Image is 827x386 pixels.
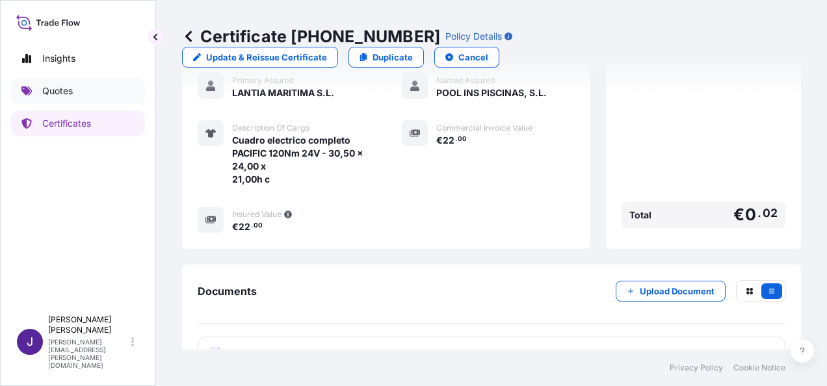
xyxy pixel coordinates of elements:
span: Certificate [232,347,279,360]
p: Quotes [42,84,73,97]
span: 22 [443,136,454,145]
button: Cancel [434,47,499,68]
a: Duplicate [348,47,424,68]
span: . [251,224,253,228]
span: 00 [254,224,263,228]
p: Duplicate [373,51,413,64]
span: Documents [198,285,257,298]
a: Insights [11,45,145,71]
span: J [27,335,33,348]
a: Certificates [11,110,145,136]
span: € [436,136,443,145]
p: Insights [42,52,75,65]
span: Insured Value [232,209,282,220]
span: . [455,137,457,142]
p: Certificates [42,117,91,130]
span: Cuadro electrico completo PACIFIC 120Nm 24V - 30,50 x 24,00 x 21,00h c [232,134,371,186]
p: Cancel [458,51,488,64]
a: Privacy Policy [670,363,723,373]
span: € [733,207,744,223]
span: 22 [239,222,250,231]
a: Quotes [11,78,145,104]
p: Policy Details [445,30,502,43]
span: . [757,209,761,217]
p: Upload Document [640,285,715,298]
a: Update & Reissue Certificate [182,47,338,68]
span: Total [629,209,651,222]
span: € [232,222,239,231]
span: 02 [763,209,778,217]
span: Description Of Cargo [232,123,309,133]
a: Cookie Notice [733,363,785,373]
button: Upload Document [616,281,726,302]
span: 0 [745,207,756,223]
span: 00 [458,137,467,142]
p: [PERSON_NAME] [PERSON_NAME] [48,315,129,335]
span: Commercial Invoice Value [436,123,532,133]
p: Update & Reissue Certificate [206,51,327,64]
p: [PERSON_NAME][EMAIL_ADDRESS][PERSON_NAME][DOMAIN_NAME] [48,338,129,369]
p: Certificate [PHONE_NUMBER] [182,26,440,47]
